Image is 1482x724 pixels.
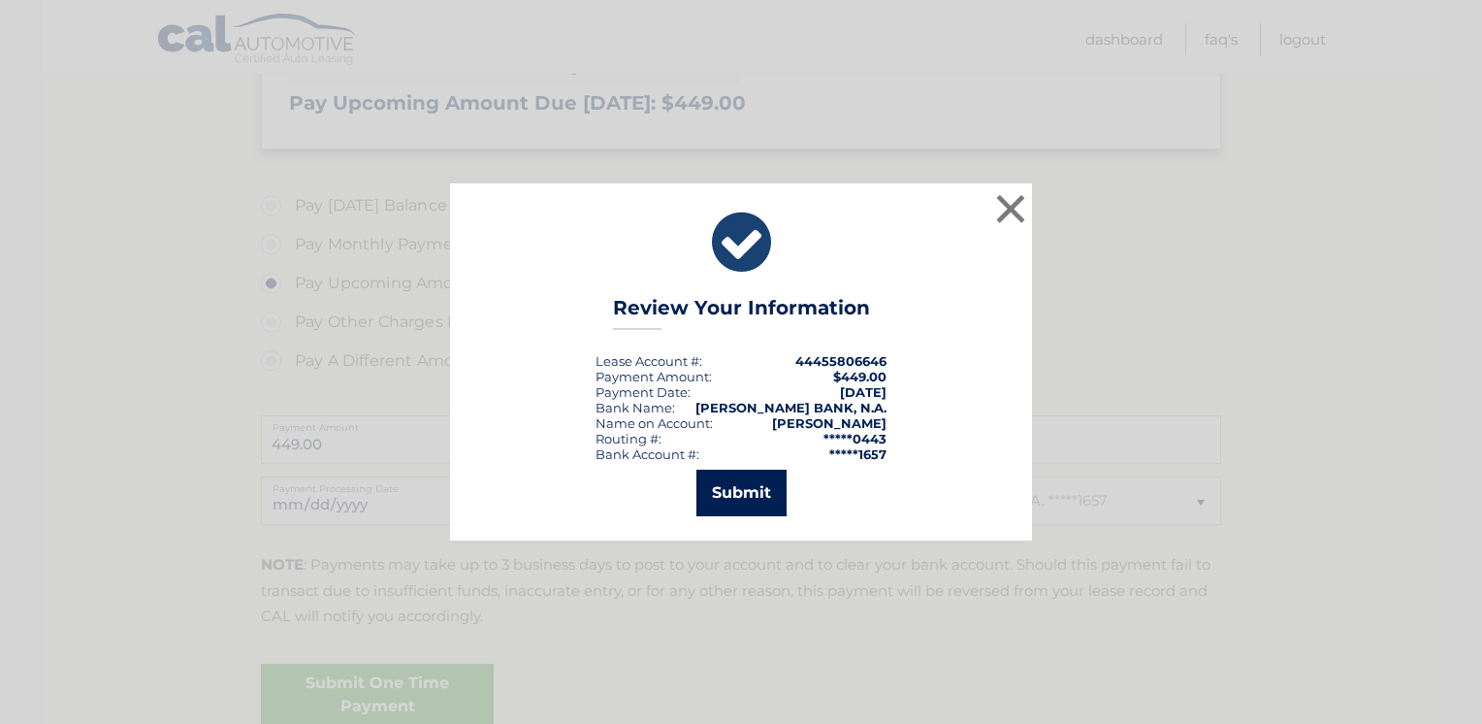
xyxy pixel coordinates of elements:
[840,384,886,400] span: [DATE]
[772,415,886,431] strong: [PERSON_NAME]
[596,415,713,431] div: Name on Account:
[596,369,712,384] div: Payment Amount:
[596,384,691,400] div: :
[596,400,675,415] div: Bank Name:
[596,384,688,400] span: Payment Date
[613,296,870,330] h3: Review Your Information
[596,353,702,369] div: Lease Account #:
[795,353,886,369] strong: 44455806646
[991,189,1030,228] button: ×
[696,470,787,516] button: Submit
[596,446,699,462] div: Bank Account #:
[596,431,661,446] div: Routing #:
[833,369,886,384] span: $449.00
[695,400,886,415] strong: [PERSON_NAME] BANK, N.A.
